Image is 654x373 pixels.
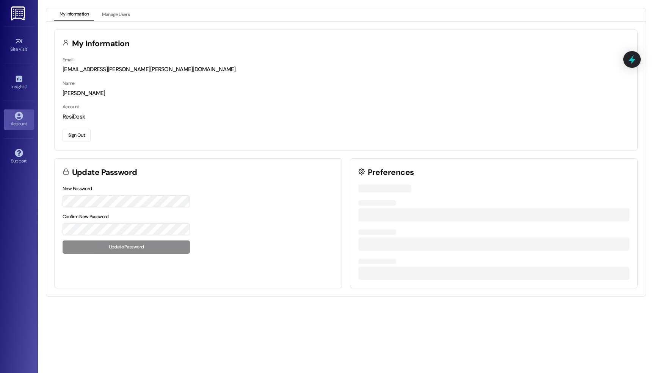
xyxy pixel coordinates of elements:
div: ResiDesk [63,113,629,121]
span: • [27,45,28,51]
div: [PERSON_NAME] [63,89,629,97]
h3: Preferences [368,169,414,176]
div: [EMAIL_ADDRESS][PERSON_NAME][PERSON_NAME][DOMAIN_NAME] [63,66,629,73]
label: Email [63,57,73,63]
h3: Update Password [72,169,137,176]
button: Sign Out [63,129,91,142]
label: Account [63,104,79,110]
label: Name [63,80,75,86]
a: Insights • [4,72,34,93]
h3: My Information [72,40,130,48]
label: New Password [63,186,92,192]
img: ResiDesk Logo [11,6,27,20]
button: My Information [54,8,94,21]
a: Support [4,147,34,167]
a: Site Visit • [4,35,34,55]
span: • [26,83,27,88]
button: Manage Users [97,8,135,21]
label: Confirm New Password [63,214,109,220]
a: Account [4,109,34,130]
